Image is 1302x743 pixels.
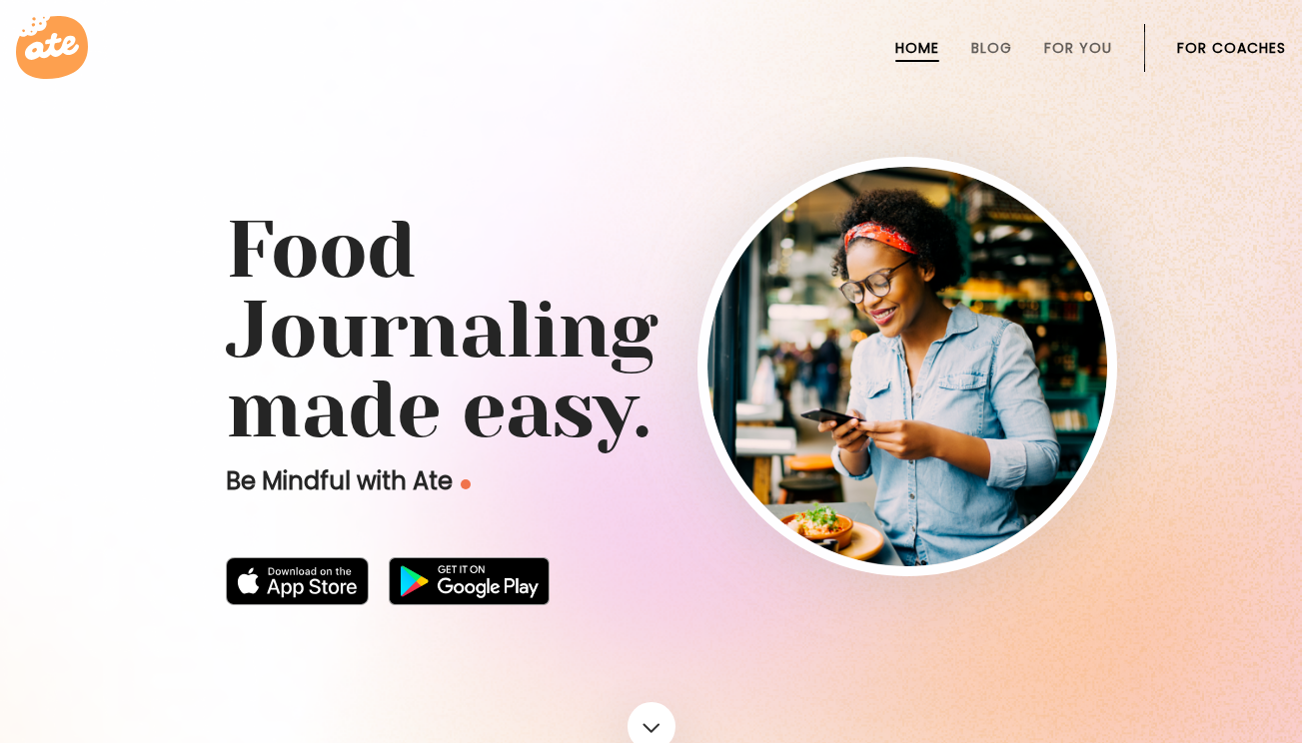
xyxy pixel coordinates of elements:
a: For You [1044,40,1112,56]
a: Blog [971,40,1012,56]
img: badge-download-google.png [389,557,550,605]
a: For Coaches [1177,40,1286,56]
p: Be Mindful with Ate [226,465,785,497]
h1: Food Journaling made easy. [226,210,1077,449]
a: Home [895,40,939,56]
img: badge-download-apple.svg [226,557,370,605]
img: home-hero-img-rounded.png [707,167,1107,566]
